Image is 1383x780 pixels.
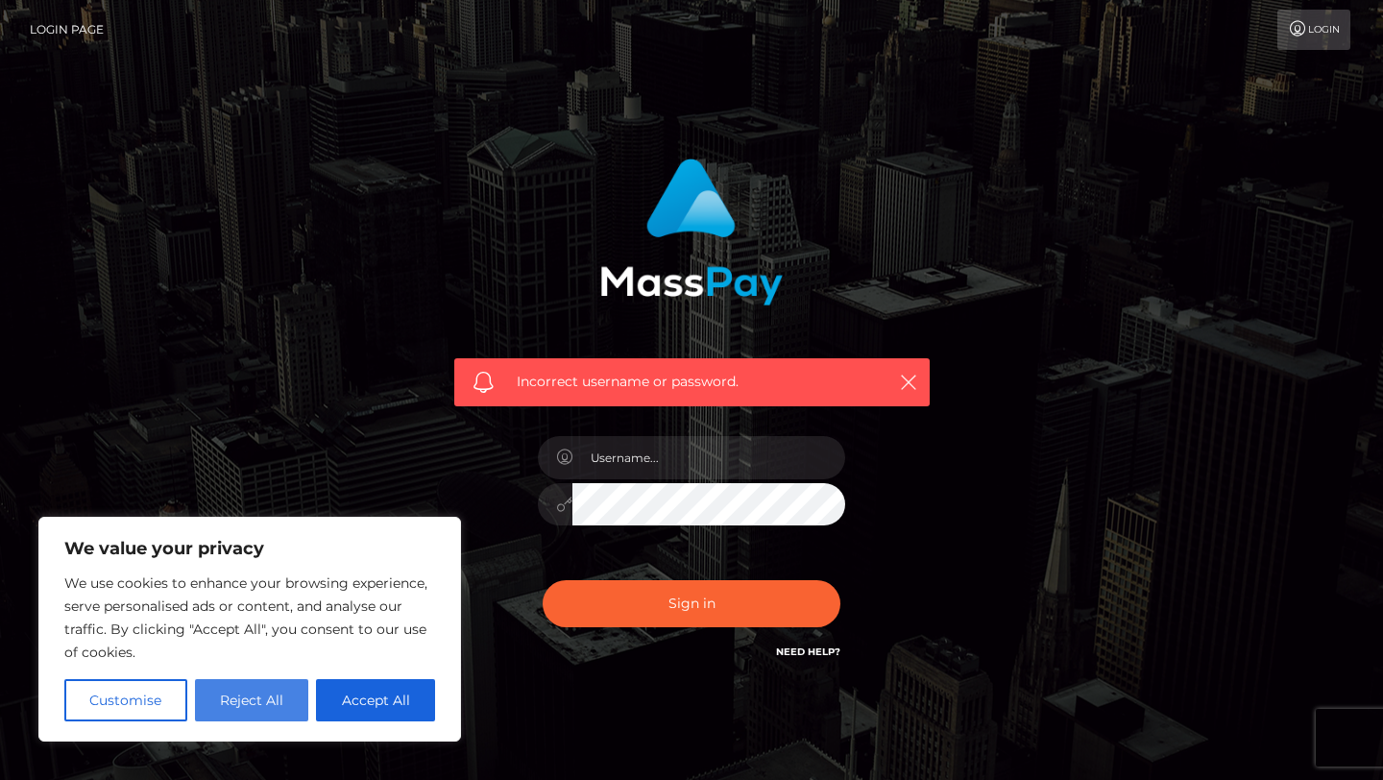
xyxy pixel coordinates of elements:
[64,679,187,721] button: Customise
[1277,10,1350,50] a: Login
[64,572,435,664] p: We use cookies to enhance your browsing experience, serve personalised ads or content, and analys...
[30,10,104,50] a: Login Page
[38,517,461,742] div: We value your privacy
[195,679,309,721] button: Reject All
[543,580,840,627] button: Sign in
[572,436,845,479] input: Username...
[316,679,435,721] button: Accept All
[517,372,867,392] span: Incorrect username or password.
[600,158,783,305] img: MassPay Login
[64,537,435,560] p: We value your privacy
[776,646,840,658] a: Need Help?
